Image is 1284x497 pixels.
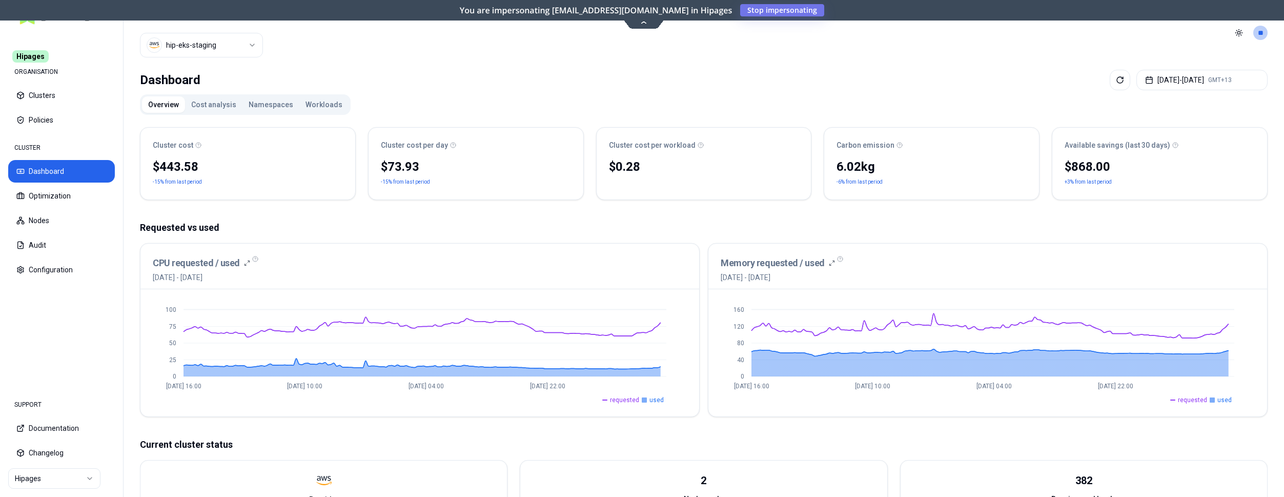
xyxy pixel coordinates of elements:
button: Workloads [299,96,349,113]
span: requested [1178,396,1207,404]
span: used [649,396,664,404]
tspan: 75 [169,323,176,330]
tspan: [DATE] 16:00 [166,383,201,390]
tspan: 50 [169,340,176,347]
div: Cluster cost per day [381,140,571,150]
div: 2 [701,473,706,488]
tspan: [DATE] 22:00 [1098,383,1133,390]
div: Carbon emission [837,140,1027,150]
p: -15% from last period [153,177,202,187]
tspan: 40 [737,356,744,364]
tspan: [DATE] 04:00 [976,383,1012,390]
tspan: [DATE] 16:00 [734,383,769,390]
tspan: 0 [741,373,744,380]
span: Hipages [12,50,49,63]
button: Clusters [8,84,115,107]
button: Cost analysis [185,96,242,113]
div: 6.02 kg [837,158,1027,175]
div: Dashboard [140,70,200,90]
button: Audit [8,234,115,256]
p: Requested vs used [140,221,1268,235]
tspan: 120 [733,323,744,330]
div: $0.28 [609,158,799,175]
tspan: [DATE] 04:00 [409,383,444,390]
img: aws [149,40,159,50]
tspan: 0 [173,373,176,380]
button: Namespaces [242,96,299,113]
span: [DATE] - [DATE] [153,272,250,283]
div: Cluster cost [153,140,343,150]
span: used [1217,396,1232,404]
div: $868.00 [1065,158,1255,175]
tspan: [DATE] 22:00 [530,383,565,390]
div: 382 [1075,473,1092,488]
button: Policies [8,109,115,131]
div: $73.93 [381,158,571,175]
button: Configuration [8,259,115,281]
button: [DATE]-[DATE]GMT+13 [1136,70,1268,90]
p: Current cluster status [140,438,1268,452]
h3: CPU requested / used [153,256,240,270]
tspan: 100 [166,306,176,313]
p: +3% from last period [1065,177,1112,187]
p: -15% from last period [381,177,430,187]
tspan: 160 [733,306,744,313]
tspan: 80 [737,340,744,347]
div: $443.58 [153,158,343,175]
img: aws [316,473,332,488]
button: Select a value [140,33,263,57]
button: Overview [142,96,185,113]
button: Dashboard [8,160,115,183]
span: [DATE] - [DATE] [721,272,835,283]
p: -6% from last period [837,177,883,187]
button: Changelog [8,442,115,464]
span: requested [610,396,639,404]
button: Documentation [8,417,115,440]
div: Available savings (last 30 days) [1065,140,1255,150]
div: SUPPORT [8,394,115,415]
button: Optimization [8,185,115,207]
h3: Memory requested / used [721,256,825,270]
tspan: 25 [169,356,176,364]
tspan: [DATE] 10:00 [855,383,890,390]
span: GMT+13 [1208,76,1232,84]
div: Cluster cost per workload [609,140,799,150]
button: Nodes [8,209,115,232]
tspan: [DATE] 10:00 [287,383,322,390]
div: ORGANISATION [8,62,115,82]
div: CLUSTER [8,137,115,158]
div: hip-eks-staging [166,40,216,50]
